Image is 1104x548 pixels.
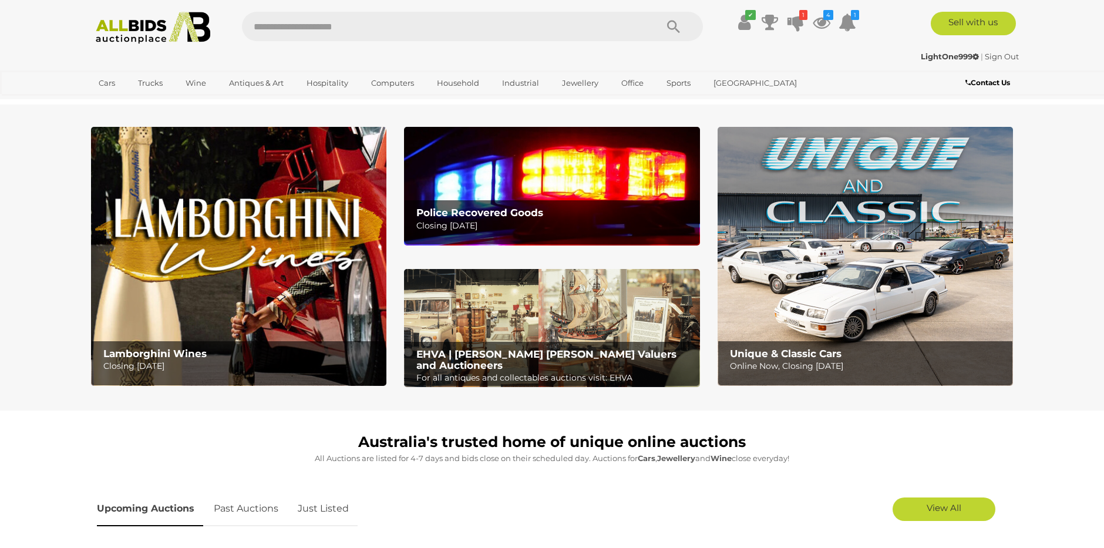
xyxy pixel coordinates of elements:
[851,10,859,20] i: 1
[494,73,547,93] a: Industrial
[91,127,386,386] img: Lamborghini Wines
[97,492,203,526] a: Upcoming Auctions
[659,73,698,93] a: Sports
[130,73,170,93] a: Trucks
[799,10,807,20] i: 1
[416,348,676,371] b: EHVA | [PERSON_NAME] [PERSON_NAME] Valuers and Auctioneers
[965,76,1013,89] a: Contact Us
[89,12,217,44] img: Allbids.com.au
[981,52,983,61] span: |
[735,12,753,33] a: ✔
[893,497,995,521] a: View All
[404,269,699,388] img: EHVA | Evans Hastings Valuers and Auctioneers
[554,73,606,93] a: Jewellery
[921,52,981,61] a: LightOne999
[221,73,291,93] a: Antiques & Art
[299,73,356,93] a: Hospitality
[103,359,380,374] p: Closing [DATE]
[205,492,287,526] a: Past Auctions
[965,78,1010,87] b: Contact Us
[97,434,1007,450] h1: Australia's trusted home of unique online auctions
[927,502,961,513] span: View All
[91,127,386,386] a: Lamborghini Wines Lamborghini Wines Closing [DATE]
[614,73,651,93] a: Office
[416,218,693,233] p: Closing [DATE]
[644,12,703,41] button: Search
[289,492,358,526] a: Just Listed
[404,269,699,388] a: EHVA | Evans Hastings Valuers and Auctioneers EHVA | [PERSON_NAME] [PERSON_NAME] Valuers and Auct...
[730,359,1007,374] p: Online Now, Closing [DATE]
[404,127,699,245] img: Police Recovered Goods
[706,73,805,93] a: [GEOGRAPHIC_DATA]
[657,453,695,463] strong: Jewellery
[416,371,693,385] p: For all antiques and collectables auctions visit: EHVA
[638,453,655,463] strong: Cars
[730,348,842,359] b: Unique & Classic Cars
[718,127,1013,386] a: Unique & Classic Cars Unique & Classic Cars Online Now, Closing [DATE]
[787,12,805,33] a: 1
[404,127,699,245] a: Police Recovered Goods Police Recovered Goods Closing [DATE]
[839,12,856,33] a: 1
[813,12,830,33] a: 4
[718,127,1013,386] img: Unique & Classic Cars
[363,73,422,93] a: Computers
[416,207,543,218] b: Police Recovered Goods
[921,52,979,61] strong: LightOne999
[178,73,214,93] a: Wine
[711,453,732,463] strong: Wine
[103,348,207,359] b: Lamborghini Wines
[745,10,756,20] i: ✔
[985,52,1019,61] a: Sign Out
[91,73,123,93] a: Cars
[931,12,1016,35] a: Sell with us
[97,452,1007,465] p: All Auctions are listed for 4-7 days and bids close on their scheduled day. Auctions for , and cl...
[429,73,487,93] a: Household
[823,10,833,20] i: 4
